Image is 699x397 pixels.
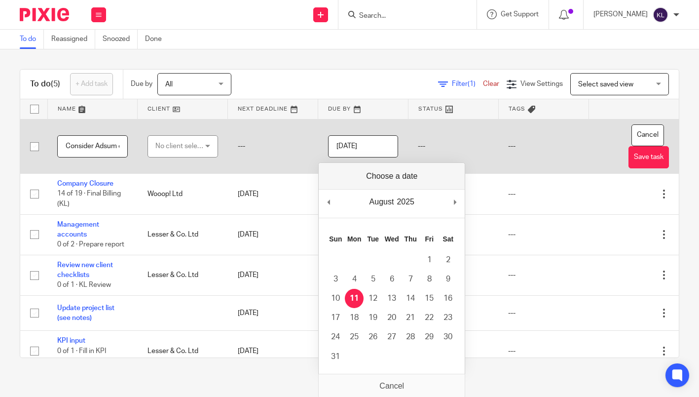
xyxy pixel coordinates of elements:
[653,7,668,23] img: svg%3E
[498,119,589,174] td: ---
[395,195,416,209] div: 2025
[228,174,318,214] td: [DATE]
[57,282,111,289] span: 0 of 1 · KL Review
[593,9,648,19] p: [PERSON_NAME]
[442,235,453,243] abbr: Saturday
[364,327,382,347] button: 26
[420,270,439,289] button: 8
[420,289,439,308] button: 15
[382,327,401,347] button: 27
[508,230,579,239] div: ---
[138,331,228,371] td: Lesser & Co. Ltd
[420,327,439,347] button: 29
[345,308,364,327] button: 18
[401,289,420,308] button: 14
[345,270,364,289] button: 4
[326,289,345,308] button: 10
[439,250,457,270] button: 2
[57,262,113,278] a: Review new client checklists
[509,106,525,112] span: Tags
[70,73,113,95] a: + Add task
[57,221,99,238] a: Management accounts
[138,255,228,295] td: Lesser & Co. Ltd
[508,270,579,280] div: ---
[385,235,399,243] abbr: Wednesday
[439,270,457,289] button: 9
[228,331,318,371] td: [DATE]
[364,308,382,327] button: 19
[155,136,205,157] div: No client selected
[420,250,439,270] button: 1
[138,174,228,214] td: Wooop! Ltd
[364,270,382,289] button: 5
[228,255,318,295] td: [DATE]
[347,235,361,243] abbr: Monday
[20,8,69,21] img: Pixie
[425,235,434,243] abbr: Friday
[51,80,60,88] span: (5)
[520,80,563,87] span: View Settings
[324,195,333,209] button: Previous Month
[30,79,60,89] h1: To do
[57,180,113,187] a: Company Closure
[329,235,342,243] abbr: Sunday
[364,289,382,308] button: 12
[228,295,318,330] td: [DATE]
[452,80,483,87] span: Filter
[326,270,345,289] button: 3
[228,119,318,174] td: ---
[326,347,345,366] button: 31
[439,327,457,347] button: 30
[358,12,447,21] input: Search
[20,30,44,49] a: To do
[145,30,169,49] a: Done
[165,81,173,88] span: All
[382,308,401,327] button: 20
[405,235,417,243] abbr: Thursday
[578,81,633,88] span: Select saved view
[508,308,579,318] div: ---
[631,124,664,147] button: Cancel
[628,146,669,168] button: Save task
[103,30,138,49] a: Snoozed
[401,308,420,327] button: 21
[131,79,152,89] p: Due by
[57,135,128,158] input: Task name
[326,327,345,347] button: 24
[326,308,345,327] button: 17
[57,191,121,208] span: 14 of 19 · Final Billing (KL)
[345,327,364,347] button: 25
[368,195,396,209] div: August
[345,289,364,308] button: 11
[408,119,498,174] td: ---
[439,308,457,327] button: 23
[450,195,460,209] button: Next Month
[51,30,95,49] a: Reassigned
[328,135,399,158] input: Use the arrow keys to pick a date
[468,80,476,87] span: (1)
[483,80,499,87] a: Clear
[367,235,379,243] abbr: Tuesday
[382,289,401,308] button: 13
[420,308,439,327] button: 22
[439,289,457,308] button: 16
[501,11,539,18] span: Get Support
[57,305,114,321] a: Update project list (see notes)
[228,214,318,255] td: [DATE]
[57,241,124,248] span: 0 of 2 · Prepare report
[57,337,85,344] a: KPI input
[57,348,106,365] span: 0 of 1 · Fill in KPI Cognito
[401,327,420,347] button: 28
[508,189,579,199] div: ---
[508,346,579,356] div: ---
[138,214,228,255] td: Lesser & Co. Ltd
[382,270,401,289] button: 6
[401,270,420,289] button: 7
